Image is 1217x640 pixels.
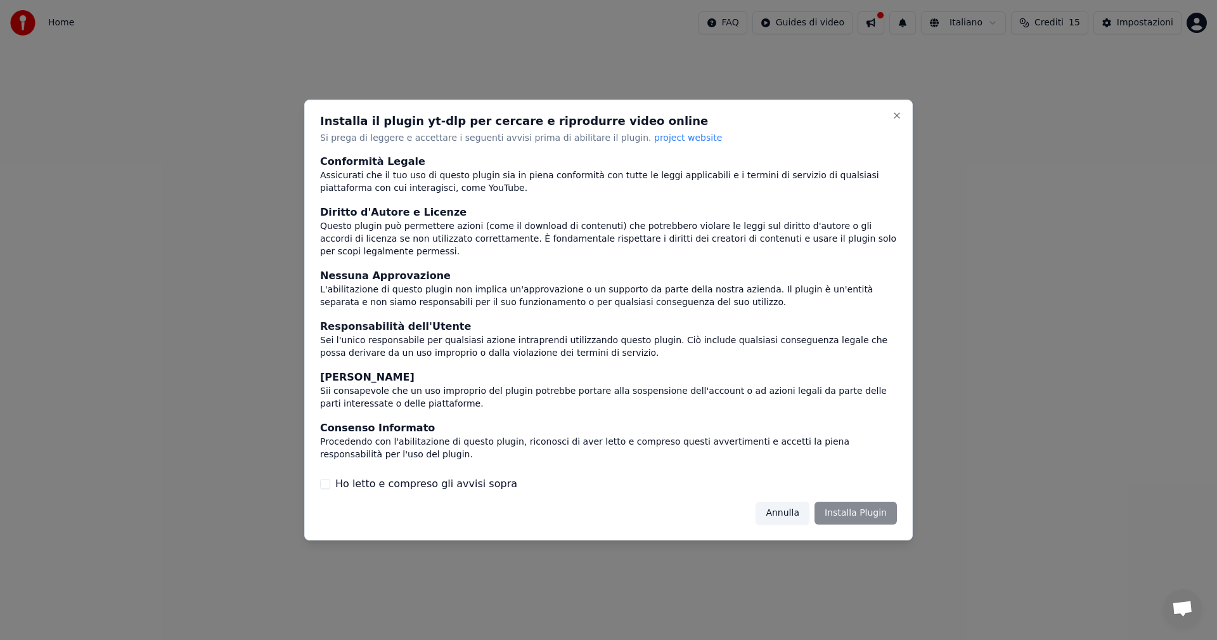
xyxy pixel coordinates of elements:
div: Assicurati che il tuo uso di questo plugin sia in piena conformità con tutte le leggi applicabili... [320,170,897,195]
div: Procedendo con l'abilitazione di questo plugin, riconosci di aver letto e compreso questi avverti... [320,436,897,461]
div: Conformità Legale [320,155,897,170]
h2: Installa il plugin yt-dlp per cercare e riprodurre video online [320,115,897,127]
label: Ho letto e compreso gli avvisi sopra [335,476,517,492]
div: [PERSON_NAME] [320,370,897,385]
div: Diritto d'Autore e Licenze [320,206,897,221]
button: Annulla [756,502,809,525]
p: Si prega di leggere e accettare i seguenti avvisi prima di abilitare il plugin. [320,132,897,145]
div: Responsabilità dell'Utente [320,319,897,334]
div: Nessuna Approvazione [320,269,897,284]
div: Sii consapevole che un uso improprio del plugin potrebbe portare alla sospensione dell'account o ... [320,385,897,410]
div: Questo plugin può permettere azioni (come il download di contenuti) che potrebbero violare le leg... [320,221,897,259]
div: L'abilitazione di questo plugin non implica un'approvazione o un supporto da parte della nostra a... [320,284,897,310]
span: project website [654,133,722,143]
div: Sei l'unico responsabile per qualsiasi azione intraprendi utilizzando questo plugin. Ciò include ... [320,334,897,360]
div: Consenso Informato [320,421,897,436]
